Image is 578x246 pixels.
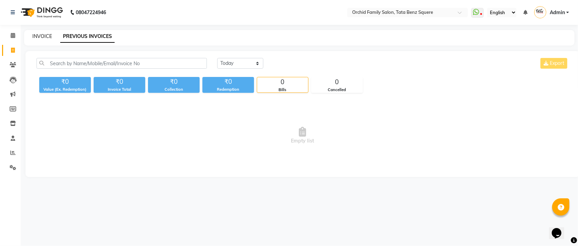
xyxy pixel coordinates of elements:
[550,9,565,16] span: Admin
[60,30,115,43] a: PREVIOUS INVOICES
[36,101,569,170] span: Empty list
[76,3,106,22] b: 08047224946
[257,77,308,87] div: 0
[257,87,308,93] div: Bills
[148,87,200,92] div: Collection
[312,77,362,87] div: 0
[32,33,52,39] a: INVOICE
[148,77,200,87] div: ₹0
[94,77,145,87] div: ₹0
[36,58,207,69] input: Search by Name/Mobile/Email/Invoice No
[312,87,362,93] div: Cancelled
[94,87,145,92] div: Invoice Total
[202,77,254,87] div: ₹0
[18,3,65,22] img: logo
[39,77,91,87] div: ₹0
[202,87,254,92] div: Redemption
[534,6,546,18] img: Admin
[549,218,571,239] iframe: chat widget
[39,87,91,92] div: Value (Ex. Redemption)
